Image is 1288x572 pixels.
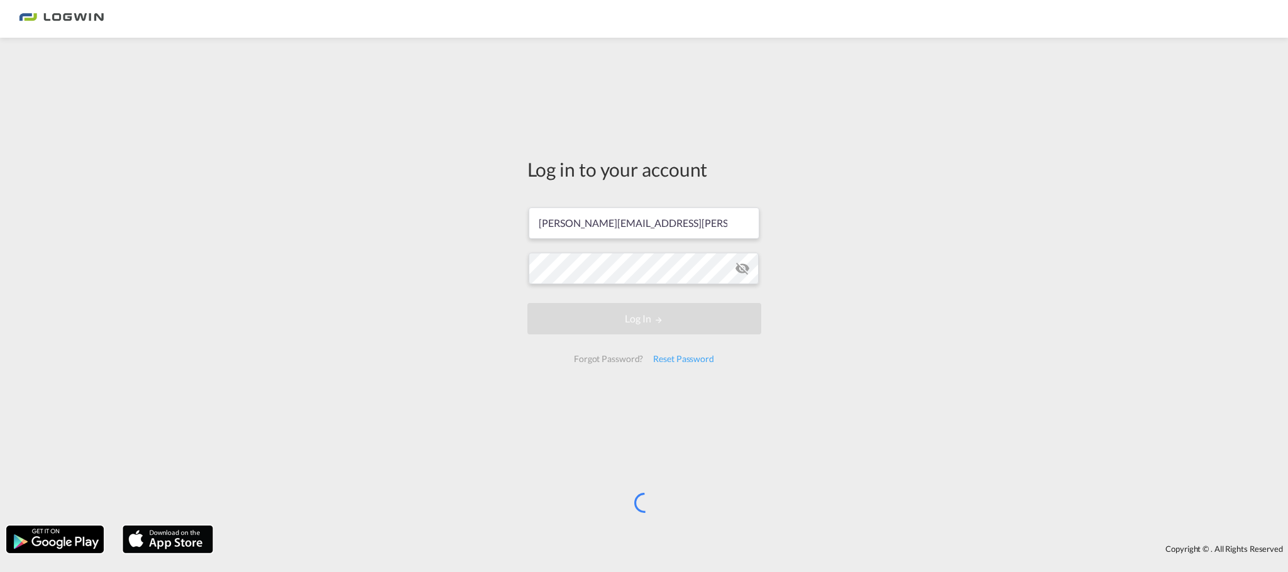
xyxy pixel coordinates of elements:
[527,303,761,334] button: LOGIN
[19,5,104,33] img: 2761ae10d95411efa20a1f5e0282d2d7.png
[735,261,750,276] md-icon: icon-eye-off
[569,348,648,370] div: Forgot Password?
[219,538,1288,559] div: Copyright © . All Rights Reserved
[5,524,105,554] img: google.png
[527,156,761,182] div: Log in to your account
[648,348,719,370] div: Reset Password
[121,524,214,554] img: apple.png
[529,207,759,239] input: Enter email/phone number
